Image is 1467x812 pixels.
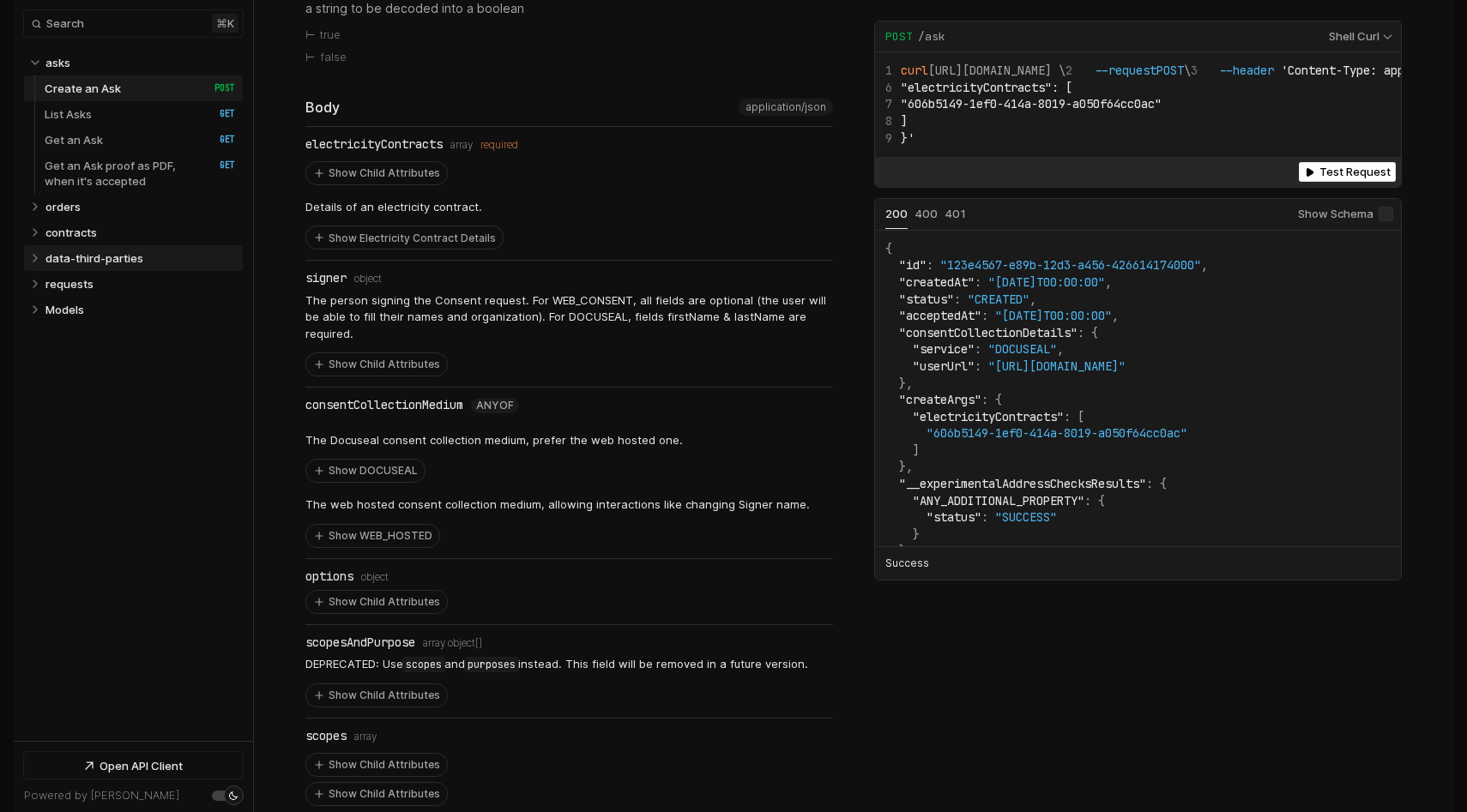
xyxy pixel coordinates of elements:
span: : [1064,409,1071,424]
span: }' [901,130,915,146]
span: , [906,460,913,475]
p: Success [885,556,929,571]
div: Body [305,99,833,127]
button: Show Child Attributes [306,353,447,376]
li: true [305,24,833,46]
div: signer [305,271,347,285]
p: Create an Ask [45,81,121,96]
span: : [981,392,988,407]
a: asks [45,50,236,75]
div: options [305,569,353,583]
span: { [995,392,1002,407]
button: Test Request [1299,163,1396,183]
span: : [975,342,981,358]
div: scopes [305,729,347,743]
a: Models [45,297,236,322]
p: requests [45,276,94,292]
span: , [906,376,913,391]
button: Show Child Attributes [306,684,447,707]
span: 200 [885,207,908,220]
span: : [981,308,988,323]
span: , [1105,274,1112,290]
span: , [1201,258,1208,274]
p: Models [45,302,84,317]
button: Show Child Attributes [306,591,447,613]
code: scopes [403,658,444,671]
a: requests [45,271,236,297]
span: "createdAt" [899,274,975,290]
span: , [1057,342,1064,358]
p: orders [45,199,81,214]
span: "consentCollectionDetails" [899,325,1078,340]
div: electricityContracts [305,137,443,151]
a: Open API Client [24,752,243,779]
a: contracts [45,220,236,245]
span: : [1078,325,1084,340]
div: required [480,139,518,151]
span: "createArgs" [899,392,981,407]
span: "606b5149-1ef0-414a-8019-a050f64cc0ac" [927,426,1187,442]
span: "electricityContracts" [913,409,1064,424]
div: Example Responses [874,198,1402,580]
p: List Asks [45,106,92,122]
p: asks [45,55,70,70]
span: , [1112,308,1119,323]
p: Get an Ask proof as PDF, when it's accepted [45,158,196,189]
span: : [1146,476,1153,491]
span: application/json [746,101,826,113]
span: ] [901,113,908,129]
span: : [1084,493,1091,508]
span: "acceptedAt" [899,308,981,323]
span: "__experimentalAddressChecksResults" [899,476,1146,491]
span: "DOCUSEAL" [988,342,1057,358]
div: anyOf [471,398,519,413]
span: POST [1156,63,1184,79]
p: The web hosted consent collection medium, allowing interactions like changing Signer name. [305,496,810,514]
span: "electricityContracts": [ [901,80,1072,95]
span: "status" [899,292,954,307]
div: consentCollectionMedium [305,398,463,412]
span: 400 [915,207,938,220]
p: data-third-parties [45,250,143,266]
p: contracts [45,225,97,240]
span: --request [1095,63,1184,79]
span: POST [202,82,235,94]
kbd: ⌘ k [212,14,238,33]
span: , [1029,292,1036,307]
span: [ [1078,409,1084,424]
nav: Table of contents for Api [14,42,253,741]
p: DEPRECATED: Use and instead. This field will be removed in a future version. [305,656,808,673]
span: } [899,376,906,391]
p: The Docuseal consent collection medium, prefer the web hosted one. [305,432,683,449]
span: { [1160,476,1167,491]
span: "userUrl" [913,358,975,374]
span: GET [202,134,235,146]
button: Show Child Attributes [306,754,447,776]
span: ] [913,442,920,458]
span: [URL][DOMAIN_NAME] \ [885,63,1066,79]
a: orders [45,194,236,220]
span: "[DATE]T00:00:00" [995,308,1112,323]
span: array [354,731,377,743]
code: purposes [465,658,518,671]
span: "CREATED" [968,292,1029,307]
span: POST [885,29,913,45]
span: { [885,241,892,256]
a: data-third-parties [45,245,236,271]
span: "[DATE]T00:00:00" [988,274,1105,290]
label: Show Schema [1298,199,1393,230]
span: : [975,274,981,290]
div: scopesAndPurpose [305,635,415,649]
a: Powered by [PERSON_NAME] [24,789,179,802]
a: Get an Ask GET [45,127,235,153]
span: , [906,544,913,559]
span: "123e4567-e89b-12d3-a456-426614174000" [940,258,1201,274]
span: Test Request [1319,166,1391,179]
span: object [361,571,389,583]
span: --header [1219,63,1274,79]
span: "ANY_ADDITIONAL_PROPERTY" [913,493,1084,508]
span: /ask [918,29,945,45]
span: GET [202,159,235,171]
span: array object[] [423,637,482,649]
p: Details of an electricity contract. [305,199,504,216]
